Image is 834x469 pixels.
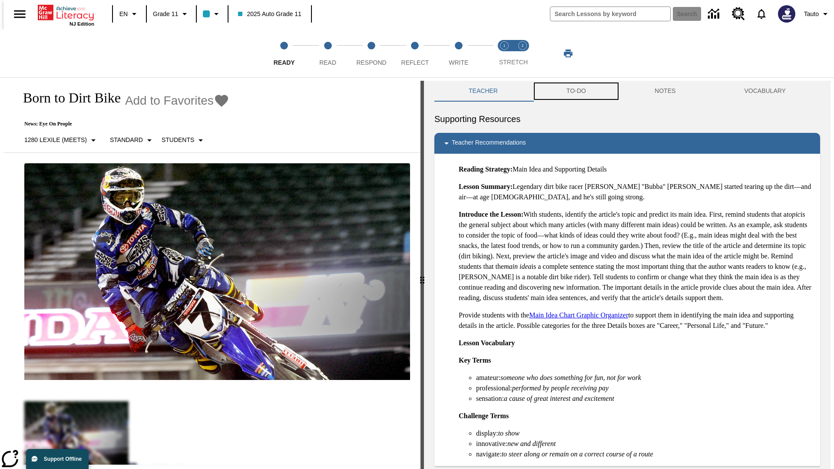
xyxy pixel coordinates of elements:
[158,132,209,148] button: Select Student
[434,133,820,154] div: Teacher Recommendations
[238,10,301,19] span: 2025 Auto Grade 11
[434,112,820,126] h6: Supporting Resources
[532,81,620,102] button: TO-DO
[801,6,834,22] button: Profile/Settings
[459,339,515,347] strong: Lesson Vocabulary
[26,449,89,469] button: Support Offline
[459,412,509,419] strong: Challenge Terms
[500,374,641,381] em: someone who does something for fun, not for work
[319,59,336,66] span: Read
[620,81,710,102] button: NOTES
[512,384,609,392] em: performed by people receiving pay
[459,164,813,175] p: Main Idea and Supporting Details
[302,30,353,77] button: Read step 2 of 5
[804,10,819,19] span: Tauto
[476,439,813,449] li: innovative:
[346,30,397,77] button: Respond step 3 of 5
[21,132,102,148] button: Select Lexile, 1280 Lexile (Meets)
[119,10,128,19] span: EN
[504,263,532,270] em: main idea
[125,94,214,108] span: Add to Favorites
[510,30,535,77] button: Stretch Respond step 2 of 2
[476,428,813,439] li: display:
[703,2,727,26] a: Data Center
[259,30,309,77] button: Ready step 1 of 5
[499,59,528,66] span: STRETCH
[787,211,801,218] em: topic
[14,121,229,127] p: News: Eye On People
[7,1,33,27] button: Open side menu
[459,183,513,190] strong: Lesson Summary:
[149,6,193,22] button: Grade: Grade 11, Select a grade
[554,46,582,61] button: Print
[106,132,158,148] button: Scaffolds, Standard
[452,138,526,149] p: Teacher Recommendations
[476,373,813,383] li: amateur:
[504,395,614,402] em: a cause of great interest and excitement
[521,43,523,48] text: 2
[492,30,517,77] button: Stretch Read step 1 of 2
[502,450,653,458] em: to steer along or remain on a correct course of a route
[110,135,143,145] p: Standard
[356,59,386,66] span: Respond
[24,135,87,145] p: 1280 Lexile (Meets)
[459,209,813,303] p: With students, identify the article's topic and predict its main idea. First, remind students tha...
[476,383,813,393] li: professional:
[476,393,813,404] li: sensation:
[459,211,523,218] strong: Introduce the Lesson:
[69,21,94,26] span: NJ Edition
[778,5,795,23] img: Avatar
[401,59,429,66] span: Reflect
[434,30,484,77] button: Write step 5 of 5
[550,7,670,21] input: search field
[116,6,143,22] button: Language: EN, Select a language
[529,311,628,319] a: Main Idea Chart Graphic Organizer
[459,165,513,173] strong: Reading Strategy:
[162,135,194,145] p: Students
[459,182,813,202] p: Legendary dirt bike racer [PERSON_NAME] "Bubba" [PERSON_NAME] started tearing up the dirt—and air...
[507,440,556,447] em: new and different
[199,6,225,22] button: Class color is light blue. Change class color
[44,456,82,462] span: Support Offline
[459,310,813,331] p: Provide students with the to support them in identifying the main idea and supporting details in ...
[498,429,520,437] em: to show
[14,90,121,106] h1: Born to Dirt Bike
[503,43,505,48] text: 1
[274,59,295,66] span: Ready
[727,2,750,26] a: Resource Center, Will open in new tab
[424,81,831,469] div: activity
[773,3,801,25] button: Select a new avatar
[459,357,491,364] strong: Key Terms
[476,449,813,459] li: navigate:
[750,3,773,25] a: Notifications
[710,81,820,102] button: VOCABULARY
[420,81,424,469] div: Press Enter or Spacebar and then press right and left arrow keys to move the slider
[434,81,532,102] button: Teacher
[449,59,468,66] span: Write
[3,81,420,465] div: reading
[125,93,229,108] button: Add to Favorites - Born to Dirt Bike
[153,10,178,19] span: Grade 11
[390,30,440,77] button: Reflect step 4 of 5
[24,163,410,380] img: Motocross racer James Stewart flies through the air on his dirt bike.
[38,3,94,26] div: Home
[434,81,820,102] div: Instructional Panel Tabs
